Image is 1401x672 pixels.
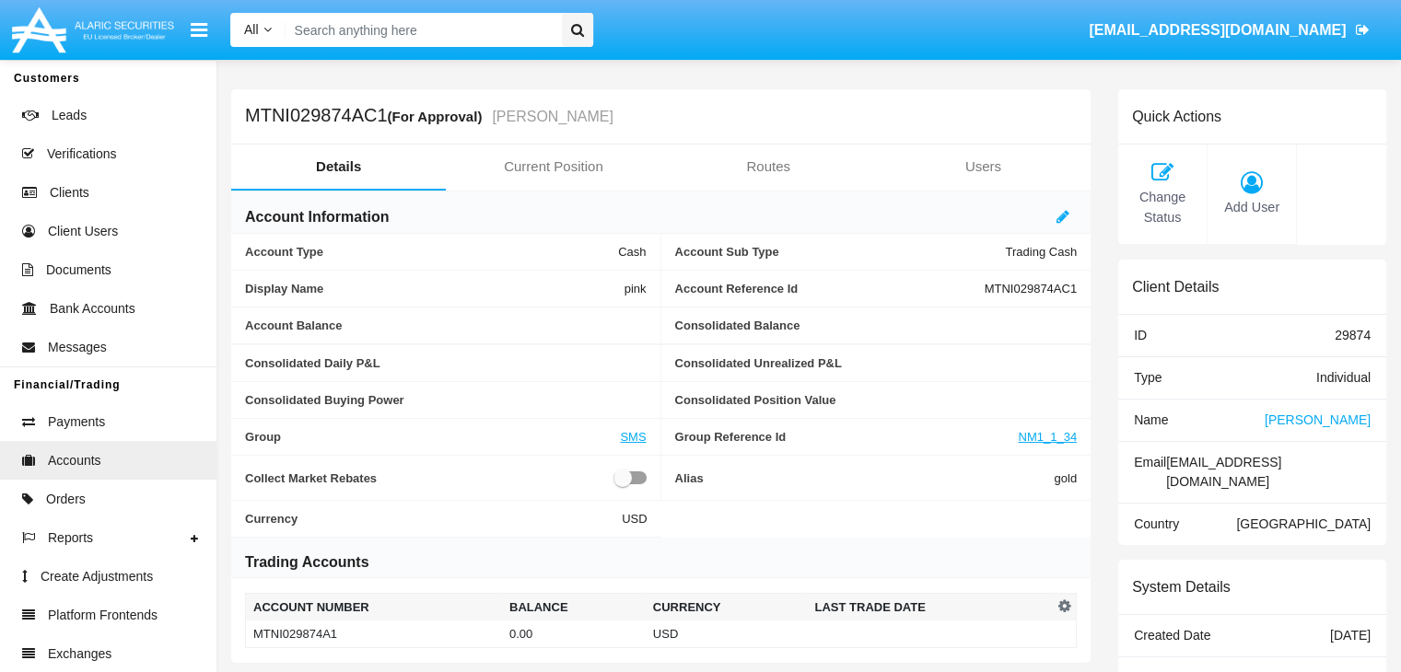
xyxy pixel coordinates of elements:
h6: Client Details [1132,278,1219,295]
span: Cash [618,245,646,259]
span: Collect Market Rebates [245,467,613,489]
span: Account Type [245,245,618,259]
span: Messages [48,338,107,357]
a: Details [231,145,446,189]
a: Users [876,145,1091,189]
span: Account Balance [245,319,647,332]
span: [EMAIL_ADDRESS][DOMAIN_NAME] [1166,455,1281,489]
span: Consolidated Daily P&L [245,356,647,370]
span: Accounts [48,451,101,470]
span: Change Status [1127,188,1197,227]
a: Routes [661,145,876,189]
img: Logo image [9,3,177,57]
span: Consolidated Balance [675,319,1078,332]
span: Display Name [245,282,625,295]
span: Account Reference Id [675,282,985,295]
span: MTNI029874AC1 [985,282,1077,295]
span: Platform Frontends [48,606,158,625]
span: Verifications [47,145,116,164]
a: SMS [620,430,646,444]
td: 0.00 [502,620,646,648]
a: [EMAIL_ADDRESS][DOMAIN_NAME] [1080,5,1378,56]
h6: Quick Actions [1132,108,1221,125]
span: USD [622,512,647,526]
span: Trading Cash [1005,245,1077,259]
span: 29874 [1335,328,1371,342]
span: gold [1054,467,1077,489]
h6: Trading Accounts [245,552,369,573]
span: Payments [48,412,105,432]
span: Alias [675,467,1055,489]
div: (For Approval) [388,106,488,127]
span: Leads [52,106,87,125]
td: USD [646,620,808,648]
span: Consolidated Buying Power [245,393,647,407]
a: All [230,20,286,40]
span: Account Sub Type [675,245,1006,259]
span: [DATE] [1330,628,1371,643]
span: Documents [46,261,111,280]
a: Current Position [446,145,660,189]
small: [PERSON_NAME] [487,110,613,124]
span: Consolidated Position Value [675,393,1078,407]
span: ID [1134,328,1147,342]
span: Consolidated Unrealized P&L [675,356,1078,370]
td: MTNI029874A1 [246,620,502,648]
span: Client Users [48,222,118,241]
span: Individual [1316,370,1371,385]
h6: Account Information [245,207,389,227]
span: Email [1134,455,1166,469]
h5: MTNI029874AC1 [245,106,613,127]
span: Exchanges [48,644,111,664]
a: NM1_1_34 [1018,430,1077,444]
span: [PERSON_NAME] [1265,412,1371,427]
span: Clients [50,183,89,203]
span: Add User [1217,198,1287,218]
span: [EMAIL_ADDRESS][DOMAIN_NAME] [1089,22,1346,38]
span: Reports [48,528,93,548]
th: Currency [646,594,808,621]
span: Currency [245,512,622,526]
span: Country [1134,516,1179,531]
span: Orders [46,490,86,509]
th: Last Trade Date [807,594,1053,621]
span: Bank Accounts [50,299,135,319]
h6: System Details [1132,578,1231,596]
span: [GEOGRAPHIC_DATA] [1236,516,1371,531]
span: pink [625,282,647,295]
input: Search [286,13,555,47]
span: Create Adjustments [41,567,153,586]
span: All [244,22,259,37]
span: Created Date [1134,628,1210,643]
th: Account Number [246,594,502,621]
span: Group Reference Id [675,430,1019,444]
span: Name [1134,412,1168,427]
th: Balance [502,594,646,621]
span: Group [245,430,620,444]
span: Type [1134,370,1162,385]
